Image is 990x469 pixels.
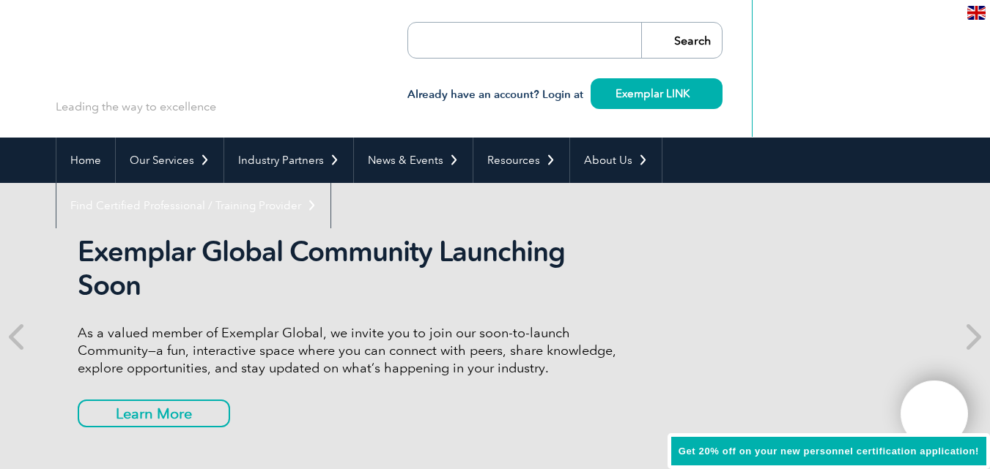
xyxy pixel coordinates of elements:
[473,138,569,183] a: Resources
[916,396,953,432] img: svg+xml;nitro-empty-id=MTc5NzoxMTY=-1;base64,PHN2ZyB2aWV3Qm94PSIwIDAgNDAwIDQwMCIgd2lkdGg9IjQwMCIg...
[679,446,979,457] span: Get 20% off on your new personnel certification application!
[591,78,723,109] a: Exemplar LINK
[570,138,662,183] a: About Us
[56,183,330,228] a: Find Certified Professional / Training Provider
[690,89,698,97] img: svg+xml;nitro-empty-id=MzYwOjIzMg==-1;base64,PHN2ZyB2aWV3Qm94PSIwIDAgMTEgMTEiIHdpZHRoPSIxMSIgaGVp...
[354,138,473,183] a: News & Events
[407,86,723,104] h3: Already have an account? Login at
[224,138,353,183] a: Industry Partners
[967,6,986,20] img: en
[78,235,627,302] h2: Exemplar Global Community Launching Soon
[78,324,627,377] p: As a valued member of Exemplar Global, we invite you to join our soon-to-launch Community—a fun, ...
[78,399,230,427] a: Learn More
[641,23,722,58] input: Search
[56,138,115,183] a: Home
[116,138,224,183] a: Our Services
[56,99,216,115] p: Leading the way to excellence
